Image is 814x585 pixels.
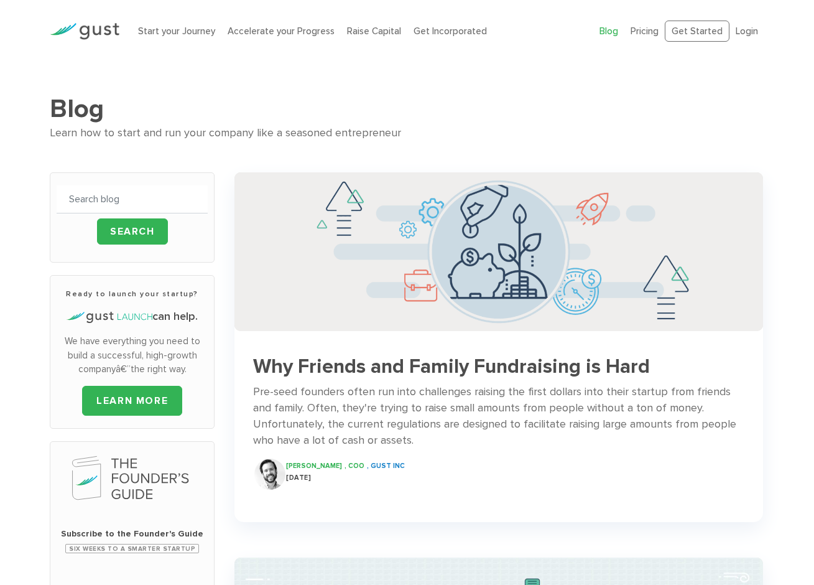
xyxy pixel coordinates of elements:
a: Blog [599,26,618,37]
input: Search [97,218,168,245]
h4: can help. [57,309,208,325]
a: LEARN MORE [82,386,182,416]
span: [DATE] [286,474,311,482]
a: Start your Journey [138,26,215,37]
span: , COO [345,462,364,470]
div: Learn how to start and run your company like a seasoned entrepreneur [50,124,764,143]
span: , Gust INC [367,462,405,470]
a: Login [736,26,758,37]
h1: Blog [50,93,764,124]
div: Pre-seed founders often run into challenges raising the first dollars into their startup from fri... [253,384,744,449]
a: Get Incorporated [414,26,487,37]
span: Subscribe to the Founder's Guide [57,528,208,540]
a: Pricing [631,26,659,37]
a: Accelerate your Progress [228,26,335,37]
span: [PERSON_NAME] [286,462,342,470]
p: We have everything you need to build a successful, high-growth companyâ€”the right way. [57,334,208,377]
h3: Why Friends and Family Fundraising is Hard [253,356,744,378]
img: Gust Logo [50,23,119,40]
a: Get Started [665,21,729,42]
img: Successful Startup Founders Invest In Their Own Ventures 0742d64fd6a698c3cfa409e71c3cc4e5620a7e72... [234,172,763,331]
a: Successful Startup Founders Invest In Their Own Ventures 0742d64fd6a698c3cfa409e71c3cc4e5620a7e72... [234,172,763,502]
a: Raise Capital [347,26,401,37]
span: Six Weeks to a Smarter Startup [65,544,199,553]
h3: Ready to launch your startup? [57,288,208,299]
input: Search blog [57,185,208,213]
img: Ryan Nash [254,459,285,490]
